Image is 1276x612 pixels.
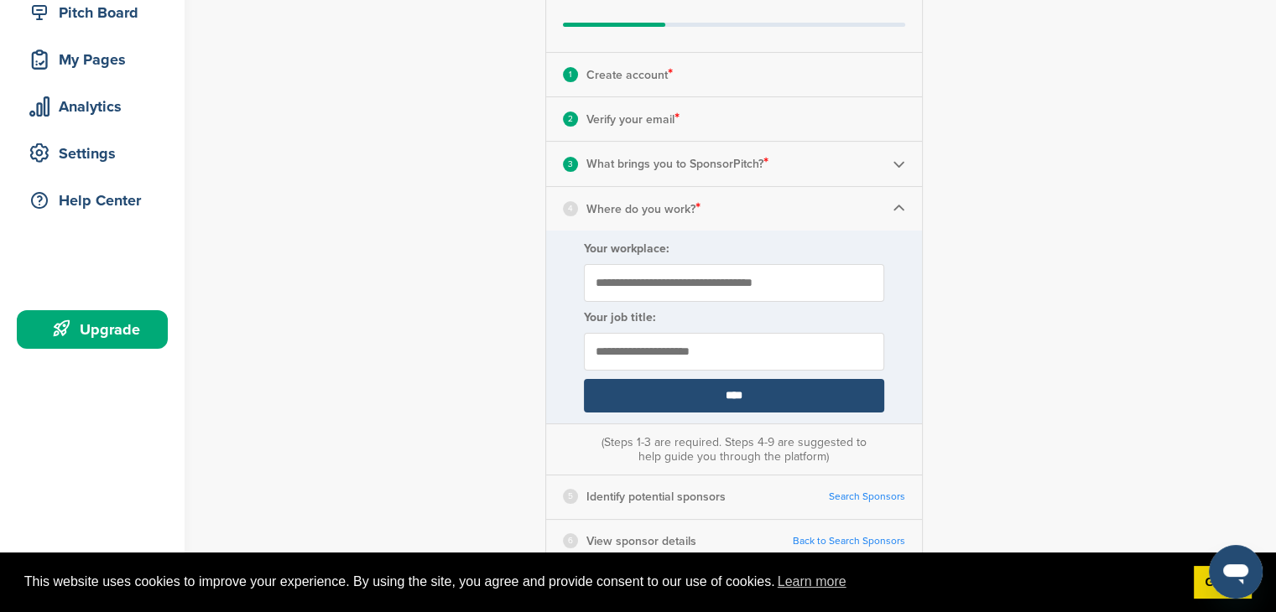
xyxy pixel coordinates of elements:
[563,201,578,216] div: 4
[586,153,768,174] p: What brings you to SponsorPitch?
[17,310,168,349] a: Upgrade
[586,486,726,507] p: Identify potential sponsors
[563,67,578,82] div: 1
[24,569,1180,594] span: This website uses cookies to improve your experience. By using the site, you agree and provide co...
[584,310,884,324] label: Your job title:
[829,490,905,503] a: Search Sponsors
[586,64,673,86] p: Create account
[1194,566,1252,599] a: dismiss cookie message
[25,314,168,345] div: Upgrade
[893,202,905,215] img: Checklist arrow 1
[17,181,168,220] a: Help Center
[563,533,578,548] div: 6
[1209,545,1263,599] iframe: Button to launch messaging window
[25,138,168,169] div: Settings
[17,40,168,79] a: My Pages
[893,158,905,170] img: Checklist arrow 2
[586,198,700,220] p: Where do you work?
[17,87,168,126] a: Analytics
[586,108,680,130] p: Verify your email
[17,134,168,173] a: Settings
[25,185,168,215] div: Help Center
[596,435,870,464] div: (Steps 1-3 are required. Steps 4-9 are suggested to help guide you through the platform)
[775,569,849,594] a: learn more about cookies
[793,535,905,547] a: Back to Search Sponsors
[25,44,168,75] div: My Pages
[563,157,578,172] div: 3
[563,112,578,127] div: 2
[563,489,578,504] div: 5
[584,241,884,256] label: Your workplace:
[586,531,696,552] p: View sponsor details
[25,91,168,122] div: Analytics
